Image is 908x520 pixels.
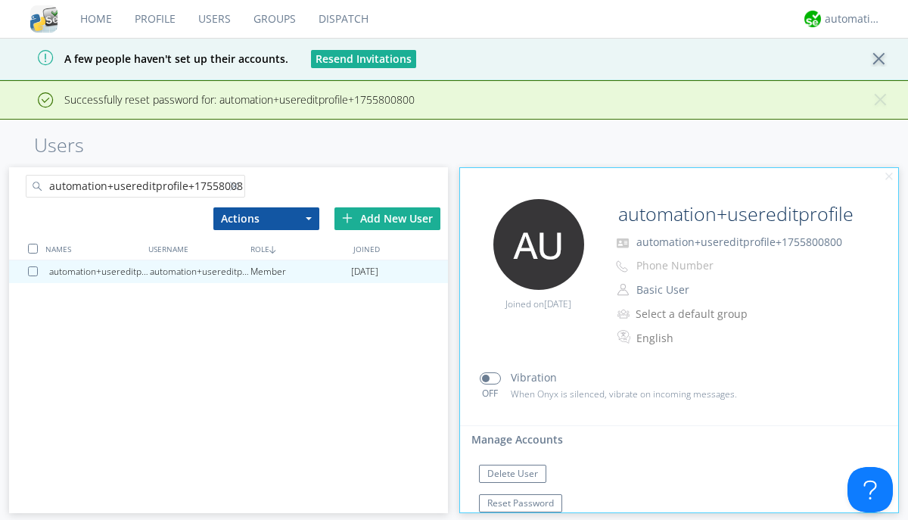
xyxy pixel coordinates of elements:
[804,11,821,27] img: d2d01cd9b4174d08988066c6d424eccd
[884,172,894,182] img: cancel.svg
[30,5,58,33] img: cddb5a64eb264b2086981ab96f4c1ba7
[493,199,584,290] img: 373638.png
[636,307,762,322] div: Select a default group
[617,284,629,296] img: person-outline.svg
[213,207,319,230] button: Actions
[11,92,415,107] span: Successfully reset password for: automation+usereditprofile+1755800800
[473,387,507,400] div: OFF
[350,238,452,260] div: JOINED
[247,238,349,260] div: ROLE
[617,328,633,346] img: In groups with Translation enabled, this user's messages will be automatically translated to and ...
[636,235,842,249] span: automation+usereditprofile+1755800800
[351,260,378,283] span: [DATE]
[511,387,762,401] p: When Onyx is silenced, vibrate on incoming messages.
[311,50,416,68] button: Resend Invitations
[250,260,351,283] div: Member
[612,199,857,229] input: Name
[479,465,546,483] button: Delete User
[479,494,562,512] button: Reset Password
[150,260,250,283] div: automation+usereditprofile+1755800800
[342,213,353,223] img: plus.svg
[145,238,247,260] div: USERNAME
[631,279,782,300] button: Basic User
[9,260,448,283] a: automation+usereditprofile+1755800800automation+usereditprofile+1755800800Member[DATE]
[617,304,632,324] img: icon-alert-users-thin-outline.svg
[847,467,893,512] iframe: Toggle Customer Support
[825,11,882,26] div: automation+atlas
[11,51,288,66] span: A few people haven't set up their accounts.
[42,238,144,260] div: NAMES
[544,297,571,310] span: [DATE]
[26,175,245,198] input: Search users
[334,207,440,230] div: Add New User
[505,297,571,310] span: Joined on
[616,260,628,272] img: phone-outline.svg
[511,369,557,386] p: Vibration
[49,260,150,283] div: automation+usereditprofile+1755800800
[636,331,763,346] div: English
